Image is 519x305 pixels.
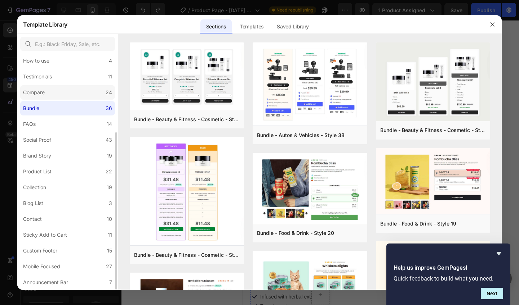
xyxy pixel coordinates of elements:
div: 19 [107,183,112,192]
div: Blog List [23,199,43,208]
div: How to use [23,56,49,65]
img: bd8.png [130,42,244,111]
button: Dot [73,195,76,197]
div: Product List [23,167,52,176]
div: 7 [109,278,112,287]
div: Bundle - Food & Drink - Style 20 [257,229,334,237]
div: Announcement Bar [23,278,68,287]
div: 14 [107,120,112,128]
p: 🎁 LIMITED TIME - HAIR DAY SALE 🎁 [1,41,154,46]
div: Bundle [23,104,39,113]
div: Contact [23,215,42,223]
div: Help us improve GemPages! [394,249,503,299]
p: Infused with herbal extracts [17,273,79,280]
p: MIN [32,27,37,31]
div: Templates [234,19,270,34]
div: 10 [107,215,112,223]
div: Bundle - Food & Drink - Style 19 [380,219,456,228]
p: SEC [50,27,56,31]
img: bd11.png [376,42,490,122]
div: 19 [107,151,112,160]
div: Bundle - Beauty & Fitness - Cosmetic - Style 10 [134,251,240,259]
img: bd10.png [130,137,244,247]
img: bd19.png [376,148,490,215]
div: Bundle - Autos & Vehicles - Style 38 [257,131,345,140]
div: Collection [23,183,46,192]
button: Hide survey [494,249,503,258]
p: Quick feedback to build what you need. [394,275,503,282]
div: 36 [106,104,112,113]
div: 15 [107,246,112,255]
img: bd38.png [253,42,367,127]
p: Targets root causes [17,283,61,289]
div: Mobile Focused [23,262,60,271]
h2: Help us improve GemPages! [394,264,503,272]
button: Dot [79,195,82,197]
div: Product Images [9,49,44,55]
div: Compare [23,88,45,97]
h1: LazeAura Haar Entferner [7,232,148,247]
p: HRS [13,27,19,31]
div: 43 [106,136,112,144]
h2: Template Library [23,15,67,34]
div: 27 [106,262,112,271]
div: Sections [200,19,232,34]
div: Custom Footer [23,246,57,255]
p: 122,000+ Happy Customers [43,218,106,226]
div: 3 [109,199,112,208]
div: Brand Story [23,151,51,160]
div: Testimonials [23,72,52,81]
p: Enhanced with [MEDICAL_DATA] [17,264,93,270]
p: Powered by salmon cartilage [17,255,82,261]
p: Limited time:30% OFF + FREESHIPPING [90,21,147,32]
div: 46 [32,22,37,27]
div: 28 [50,22,56,27]
span: iPhone 15 Pro Max ( 430 px) [46,4,103,11]
div: Social Proof [23,136,51,144]
div: 4 [109,56,112,65]
button: Next question [481,288,503,299]
div: 17 [13,22,19,27]
div: 22 [106,167,112,176]
div: 24 [106,88,112,97]
img: bd20.png [253,153,367,225]
div: 11 [108,231,112,239]
div: Sticky Add to Cart [23,231,67,239]
div: Saved Library [271,19,315,34]
div: 11 [108,72,112,81]
div: Bundle - Beauty & Fitness - Cosmetic - Style 8 [134,115,240,124]
input: E.g.: Black Friday, Sale, etc. [20,37,115,51]
div: FAQs [23,120,36,128]
div: Bundle - Beauty & Fitness - Cosmetic - Style 11 [380,126,486,135]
